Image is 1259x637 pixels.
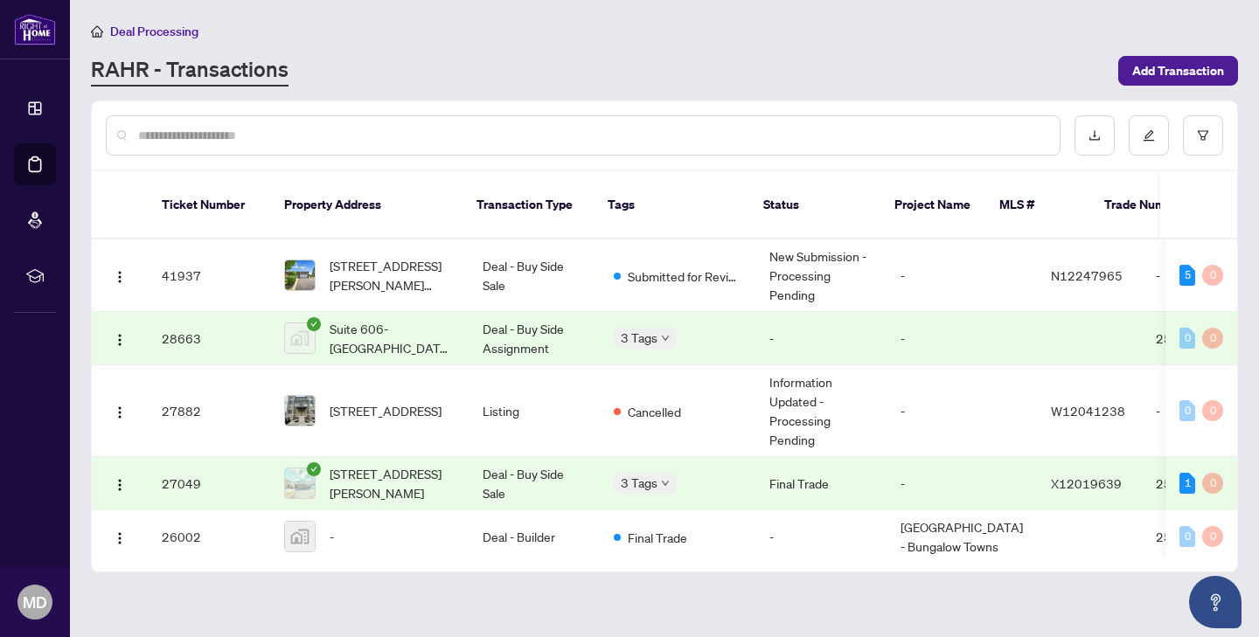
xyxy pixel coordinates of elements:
[307,317,321,331] span: check-circle
[1197,129,1209,142] span: filter
[148,171,270,239] th: Ticket Number
[1202,473,1223,494] div: 0
[148,510,270,564] td: 26002
[113,405,127,419] img: Logo
[469,457,600,510] td: Deal - Buy Side Sale
[887,239,1037,312] td: -
[628,267,741,286] span: Submitted for Review
[106,397,134,425] button: Logo
[148,365,270,457] td: 27882
[469,239,600,312] td: Deal - Buy Side Sale
[148,457,270,510] td: 27049
[91,25,103,38] span: home
[285,396,315,426] img: thumbnail-img
[594,171,749,239] th: Tags
[1179,473,1195,494] div: 1
[469,312,600,365] td: Deal - Buy Side Assignment
[749,171,880,239] th: Status
[307,462,321,476] span: check-circle
[621,473,657,493] span: 3 Tags
[1179,265,1195,286] div: 5
[1132,57,1224,85] span: Add Transaction
[628,402,681,421] span: Cancelled
[330,401,442,420] span: [STREET_ADDRESS]
[1090,171,1213,239] th: Trade Number
[1075,115,1115,156] button: download
[755,239,887,312] td: New Submission - Processing Pending
[1179,526,1195,547] div: 0
[113,333,127,347] img: Logo
[755,510,887,564] td: -
[1202,400,1223,421] div: 0
[106,469,134,497] button: Logo
[330,256,455,294] span: [STREET_ADDRESS][PERSON_NAME][PERSON_NAME]
[887,312,1037,365] td: -
[285,260,315,290] img: thumbnail-img
[330,527,334,546] span: -
[755,457,887,510] td: Final Trade
[1118,56,1238,86] button: Add Transaction
[469,510,600,564] td: Deal - Builder
[110,24,198,39] span: Deal Processing
[1143,129,1155,142] span: edit
[330,464,455,502] span: [STREET_ADDRESS][PERSON_NAME]
[270,171,463,239] th: Property Address
[1051,475,1122,491] span: X12019639
[1129,115,1169,156] button: edit
[880,171,985,239] th: Project Name
[469,365,600,457] td: Listing
[887,365,1037,457] td: -
[755,312,887,365] td: -
[106,261,134,289] button: Logo
[285,468,315,498] img: thumbnail-img
[1202,265,1223,286] div: 0
[106,523,134,550] button: Logo
[113,270,127,284] img: Logo
[1179,400,1195,421] div: 0
[14,13,56,45] img: logo
[887,457,1037,510] td: -
[463,171,594,239] th: Transaction Type
[1051,403,1125,419] span: W12041238
[1202,328,1223,349] div: 0
[1189,576,1242,628] button: Open asap
[285,323,315,353] img: thumbnail-img
[23,590,47,614] span: MD
[113,478,127,492] img: Logo
[1183,115,1223,156] button: filter
[661,334,670,343] span: down
[1089,129,1101,142] span: download
[91,55,289,87] a: RAHR - Transactions
[887,510,1037,564] td: [GEOGRAPHIC_DATA] - Bungalow Towns
[106,324,134,352] button: Logo
[661,479,670,488] span: down
[985,171,1090,239] th: MLS #
[755,365,887,457] td: Information Updated - Processing Pending
[1051,267,1123,283] span: N12247965
[113,531,127,545] img: Logo
[148,312,270,365] td: 28663
[628,528,687,547] span: Final Trade
[1179,328,1195,349] div: 0
[330,319,455,357] span: Suite 606-[GEOGRAPHIC_DATA], [GEOGRAPHIC_DATA], [GEOGRAPHIC_DATA], [GEOGRAPHIC_DATA]
[1202,526,1223,547] div: 0
[285,522,315,551] img: thumbnail-img
[148,239,270,312] td: 41937
[621,328,657,348] span: 3 Tags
